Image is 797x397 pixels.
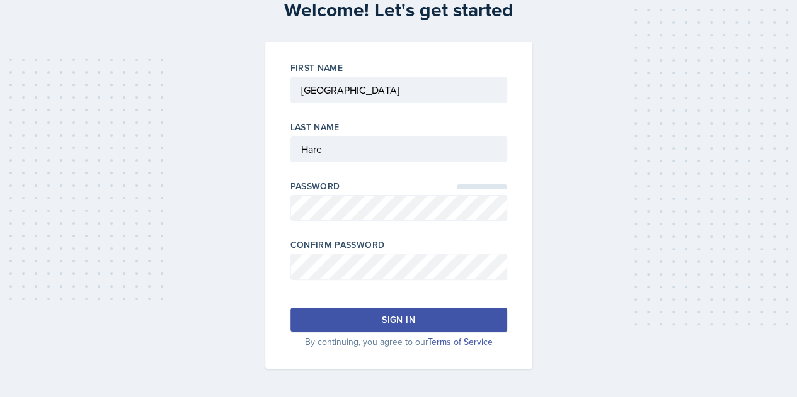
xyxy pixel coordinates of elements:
input: Last Name [290,136,507,162]
a: Terms of Service [428,335,493,348]
input: First Name [290,77,507,103]
div: Sign in [382,313,415,326]
p: By continuing, you agree to our [290,335,507,349]
label: Password [290,180,340,193]
label: Last Name [290,121,340,133]
button: Sign in [290,308,507,332]
label: Confirm Password [290,238,385,251]
label: First Name [290,62,343,74]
